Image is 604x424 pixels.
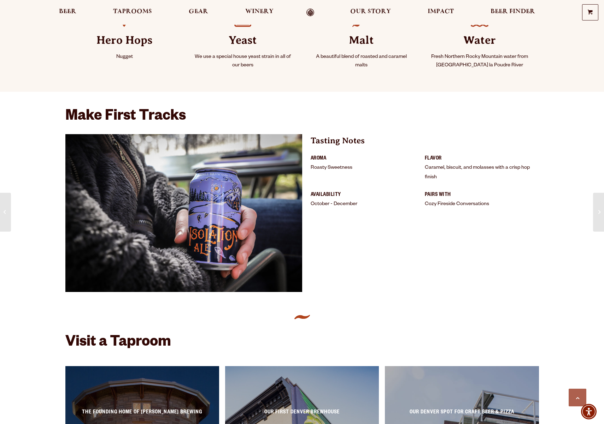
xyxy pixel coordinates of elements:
p: The Founding Home of [PERSON_NAME] Brewing [72,408,212,421]
p: A beautiful blend of roasted and caramel malts [311,53,412,70]
p: Our First Denver Brewhouse [232,408,372,421]
strong: Water [429,27,530,53]
strong: Hero Hops [74,27,175,53]
strong: Aroma [311,156,327,162]
a: Scroll to top [569,389,586,406]
a: Beer [54,8,81,17]
span: Taprooms [113,9,152,14]
p: Tasting Notes [311,134,539,147]
span: Our Story [350,9,391,14]
span: Beer Finder [491,9,535,14]
strong: Malt [311,27,412,53]
li: Cozy Fireside Conversations [425,191,539,209]
a: Gear [184,8,213,17]
strong: Yeast [192,27,294,53]
p: Fresh Northern Rocky Mountain water from [GEOGRAPHIC_DATA] la Poudre River [429,53,530,70]
p: Nugget [74,53,175,61]
h2: Visit a Taproom [65,335,539,362]
h2: Make First Tracks [65,109,539,126]
span: Gear [189,9,208,14]
p: Our Denver spot for craft beer & pizza [392,408,532,421]
a: Impact [423,8,458,17]
span: Impact [428,9,454,14]
strong: Availability [311,192,341,198]
div: Accessibility Menu [581,404,597,419]
li: October - December [311,191,425,209]
li: Caramel, biscuit, and molasses with a crisp hop finish [425,154,539,182]
a: Winery [241,8,278,17]
a: Odell Home [297,8,324,17]
a: Beer Finder [486,8,540,17]
span: Winery [245,9,274,14]
a: Our Story [346,8,395,17]
a: Taprooms [109,8,157,17]
strong: Pairs With [425,192,451,198]
li: Roasty Sweetness [311,154,425,182]
strong: Flavor [425,156,442,162]
p: We use a special house yeast strain in all of our beers [192,53,294,70]
span: Beer [59,9,76,14]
